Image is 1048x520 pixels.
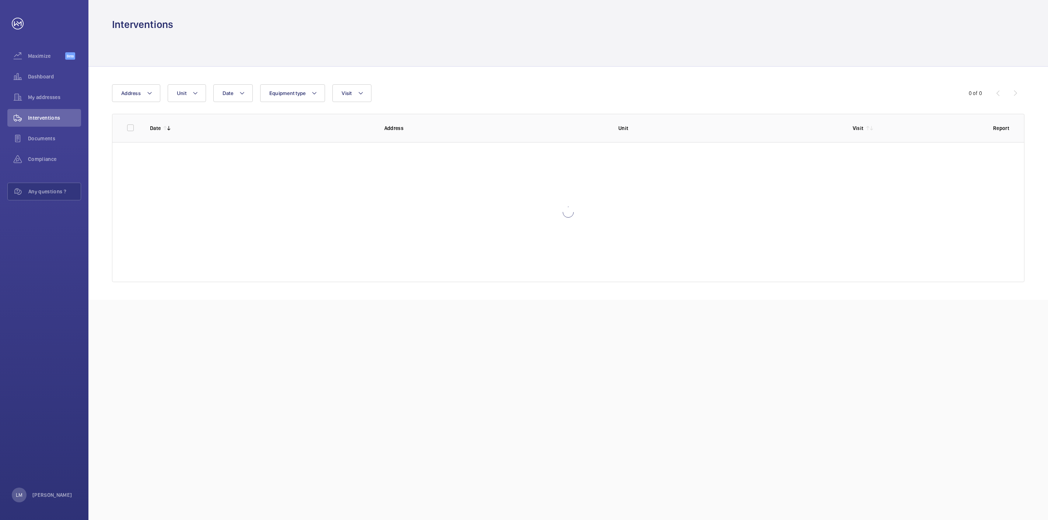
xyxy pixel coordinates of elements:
button: Visit [332,84,371,102]
p: Visit [853,124,864,132]
span: Documents [28,135,81,142]
span: Interventions [28,114,81,122]
button: Unit [168,84,206,102]
span: Any questions ? [28,188,81,195]
span: Unit [177,90,186,96]
button: Address [112,84,160,102]
p: [PERSON_NAME] [32,491,72,499]
span: My addresses [28,94,81,101]
p: Date [150,124,161,132]
span: Visit [342,90,352,96]
span: Beta [65,52,75,60]
span: Equipment type [269,90,306,96]
p: Address [384,124,607,132]
span: Dashboard [28,73,81,80]
span: Compliance [28,155,81,163]
button: Date [213,84,253,102]
p: Unit [618,124,841,132]
span: Date [223,90,233,96]
span: Maximize [28,52,65,60]
h1: Interventions [112,18,173,31]
p: LM [16,491,22,499]
p: Report [993,124,1009,132]
span: Address [121,90,141,96]
button: Equipment type [260,84,325,102]
div: 0 of 0 [969,89,982,97]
